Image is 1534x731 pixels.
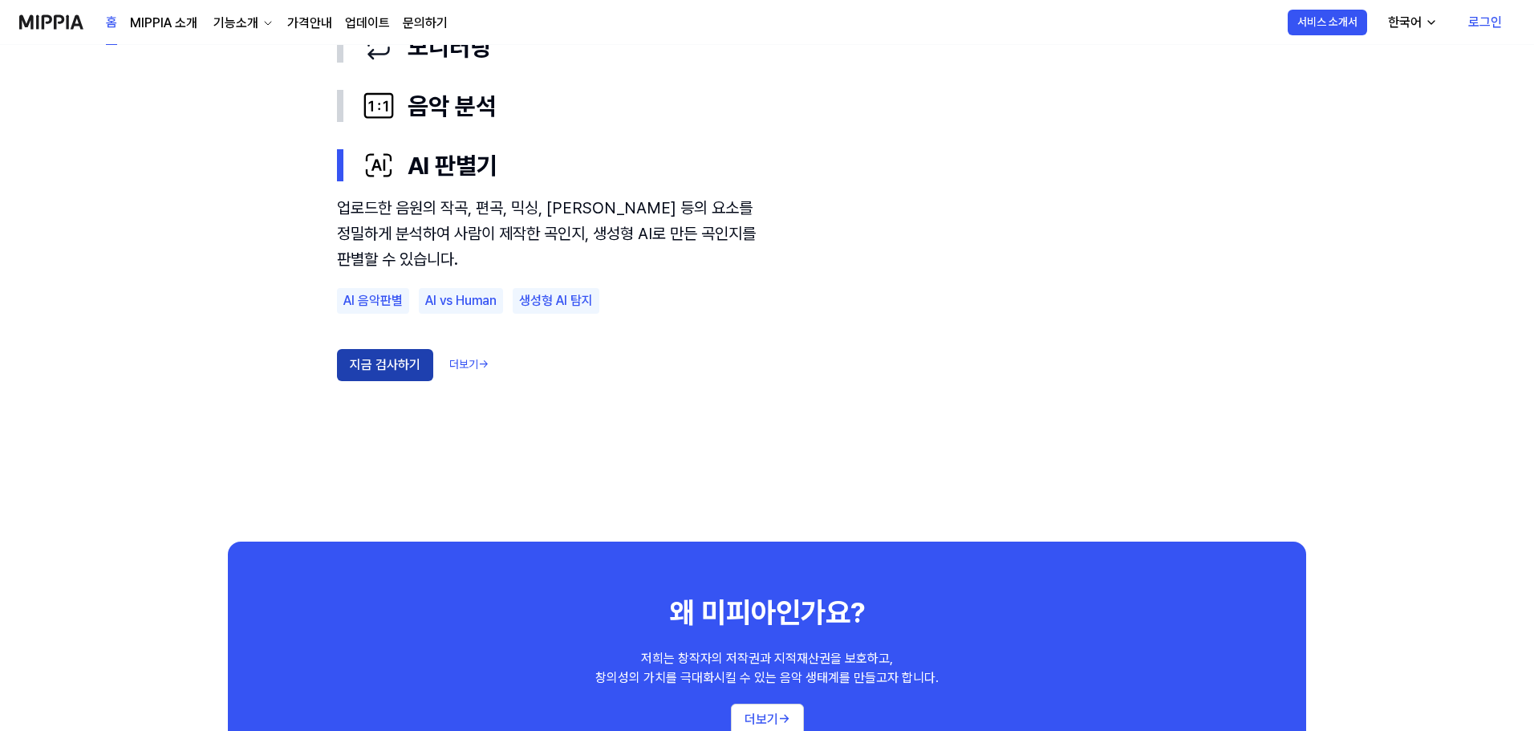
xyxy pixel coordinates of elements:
button: 한국어 [1375,6,1447,39]
a: 문의하기 [403,14,448,33]
button: 모니터링 [337,17,1197,76]
button: 기능소개 [210,14,274,33]
button: 서비스 소개서 [1288,10,1367,35]
div: 한국어 [1385,13,1425,32]
div: 생성형 AI 탐지 [513,288,599,314]
div: 업로드한 음원의 작곡, 편곡, 믹싱, [PERSON_NAME] 등의 요소를 정밀하게 분석하여 사람이 제작한 곡인지, 생성형 AI로 만든 곡인지를 판별할 수 있습니다. [337,195,770,272]
button: 지금 검사하기 [337,349,433,381]
div: AI 판별기 [363,148,1197,182]
button: 음악 분석 [337,76,1197,136]
div: AI vs Human [419,288,503,314]
div: 음악 분석 [363,89,1197,123]
div: 저희는 창작자의 저작권과 지적재산권을 보호하고, 창의성의 가치를 극대화시킬 수 있는 음악 생태계를 만들고자 합니다. [595,649,939,688]
button: AI 판별기 [337,136,1197,195]
a: 업데이트 [345,14,390,33]
div: AI 음악판별 [337,288,409,314]
div: 왜 미피아인가요? [670,593,864,633]
a: 더보기→ [449,357,489,373]
a: 가격안내 [287,14,332,33]
div: AI 판별기 [337,195,1197,413]
a: MIPPIA 소개 [130,14,197,33]
div: 기능소개 [210,14,262,33]
div: 모니터링 [363,30,1197,63]
a: 홈 [106,1,117,45]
